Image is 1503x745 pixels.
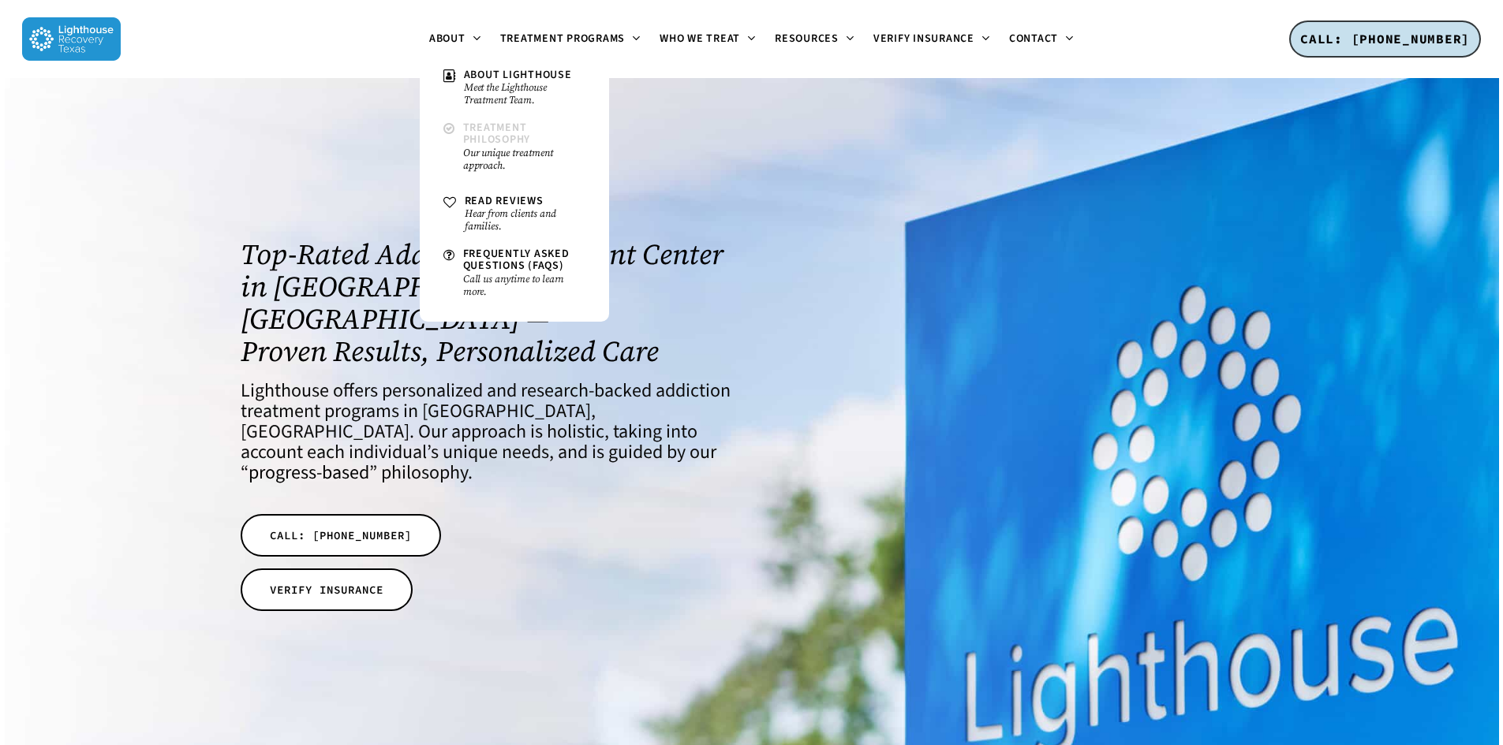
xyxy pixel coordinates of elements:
span: Resources [775,31,839,47]
a: Treatment Programs [491,33,651,46]
span: Contact [1009,31,1058,47]
span: Treatment Programs [500,31,626,47]
a: Verify Insurance [864,33,1000,46]
small: Hear from clients and families. [465,207,585,233]
small: Call us anytime to learn more. [463,273,585,298]
span: Verify Insurance [873,31,974,47]
a: Frequently Asked Questions (FAQs)Call us anytime to learn more. [436,240,593,306]
a: Contact [1000,33,1083,46]
span: Read Reviews [465,193,544,209]
h1: Top-Rated Addiction Treatment Center in [GEOGRAPHIC_DATA], [GEOGRAPHIC_DATA] — Proven Results, Pe... [241,238,731,367]
a: VERIFY INSURANCE [241,568,413,611]
span: Who We Treat [660,31,740,47]
img: Lighthouse Recovery Texas [22,17,121,61]
a: progress-based [249,459,369,486]
span: Frequently Asked Questions (FAQs) [463,246,570,274]
span: Treatment Philosophy [463,120,531,147]
span: About [429,31,465,47]
a: Treatment PhilosophyOur unique treatment approach. [436,114,593,180]
a: About [420,33,491,46]
a: Who We Treat [650,33,765,46]
small: Our unique treatment approach. [463,147,585,172]
span: VERIFY INSURANCE [270,582,383,598]
small: Meet the Lighthouse Treatment Team. [464,81,585,106]
a: CALL: [PHONE_NUMBER] [1289,20,1481,58]
a: CALL: [PHONE_NUMBER] [241,514,441,557]
span: CALL: [PHONE_NUMBER] [270,527,412,543]
a: Read ReviewsHear from clients and families. [436,188,593,240]
span: About Lighthouse [464,67,572,83]
a: Resources [765,33,864,46]
span: CALL: [PHONE_NUMBER] [1300,31,1470,47]
h4: Lighthouse offers personalized and research-backed addiction treatment programs in [GEOGRAPHIC_DA... [241,381,731,483]
a: About LighthouseMeet the Lighthouse Treatment Team. [436,61,593,114]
